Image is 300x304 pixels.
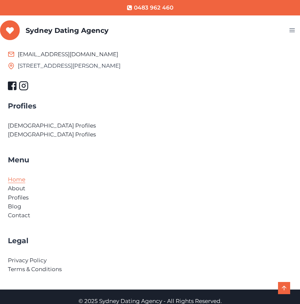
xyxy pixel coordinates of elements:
[8,194,29,201] a: Profiles
[18,51,118,58] a: [EMAIL_ADDRESS][DOMAIN_NAME]
[134,3,173,12] span: 0483 962 460
[8,257,47,264] a: Privacy Policy
[26,26,109,35] div: Sydney Dating Agency
[8,203,21,210] a: Blog
[8,176,25,183] a: Home
[8,101,292,111] h4: Profiles
[286,25,300,35] button: Open menu
[8,212,30,219] a: Contact
[8,266,62,272] a: Terms & Conditions
[8,185,25,192] a: About
[8,154,292,165] h4: Menu
[8,131,96,138] a: [DEMOGRAPHIC_DATA] Profiles
[278,282,290,294] a: Scroll to top
[8,122,96,129] a: [DEMOGRAPHIC_DATA] Profiles
[18,61,120,71] span: [STREET_ADDRESS][PERSON_NAME]
[127,3,173,12] a: 0483 962 460
[8,235,292,246] h4: Legal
